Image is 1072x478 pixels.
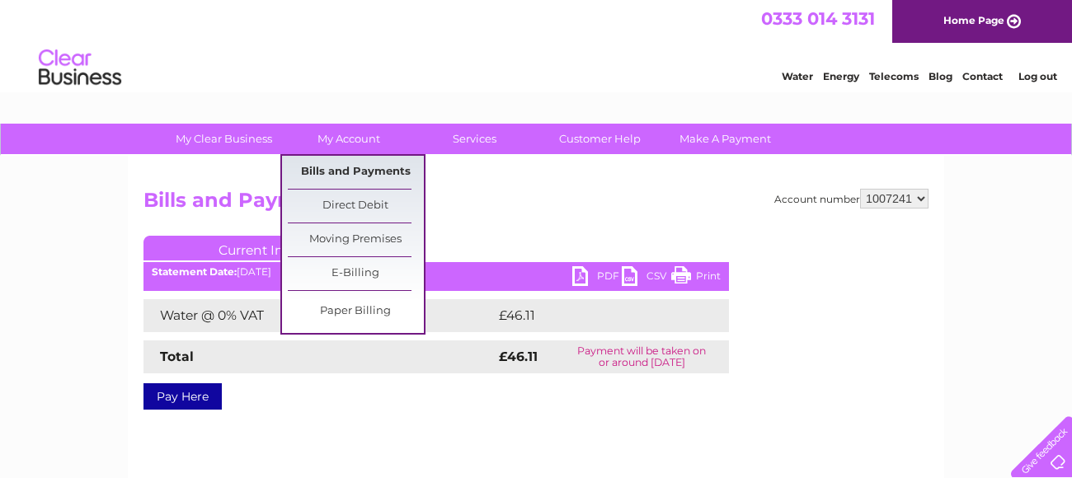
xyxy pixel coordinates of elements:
a: Paper Billing [288,295,424,328]
td: Payment will be taken on or around [DATE] [555,340,729,373]
a: Log out [1018,70,1057,82]
a: Energy [823,70,859,82]
a: My Clear Business [156,124,292,154]
td: Water @ 0% VAT [143,299,495,332]
a: E-Billing [288,257,424,290]
a: CSV [622,266,671,290]
a: Bills and Payments [288,156,424,189]
strong: Total [160,349,194,364]
a: 0333 014 3131 [761,8,875,29]
a: Telecoms [869,70,919,82]
img: logo.png [38,43,122,93]
a: Make A Payment [657,124,793,154]
b: Statement Date: [152,265,237,278]
a: Contact [962,70,1003,82]
a: Print [671,266,721,290]
td: £46.11 [495,299,693,332]
a: Blog [929,70,952,82]
a: PDF [572,266,622,290]
a: Pay Here [143,383,222,410]
div: Clear Business is a trading name of Verastar Limited (registered in [GEOGRAPHIC_DATA] No. 3667643... [148,9,927,80]
a: My Account [281,124,417,154]
strong: £46.11 [499,349,538,364]
a: Water [782,70,813,82]
a: Current Invoice [143,236,391,260]
a: Services [407,124,543,154]
a: Customer Help [532,124,668,154]
a: Moving Premises [288,223,424,256]
h2: Bills and Payments [143,189,929,220]
div: [DATE] [143,266,729,278]
div: Account number [774,189,929,209]
a: Direct Debit [288,190,424,223]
